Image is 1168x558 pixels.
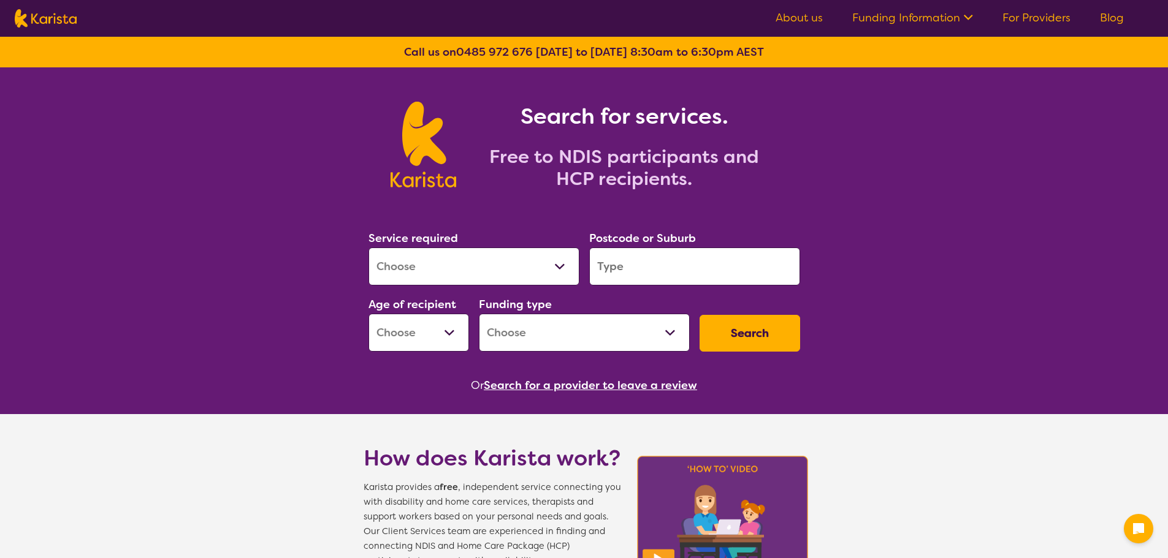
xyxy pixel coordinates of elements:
label: Service required [368,231,458,246]
button: Search [700,315,800,352]
b: free [440,481,458,493]
a: About us [776,10,823,25]
a: 0485 972 676 [456,45,533,59]
b: Call us on [DATE] to [DATE] 8:30am to 6:30pm AEST [404,45,764,59]
button: Search for a provider to leave a review [484,376,697,394]
a: Blog [1100,10,1124,25]
label: Funding type [479,297,552,312]
a: Funding Information [852,10,973,25]
img: Karista logo [15,9,77,28]
img: Karista logo [391,102,456,187]
label: Age of recipient [368,297,456,312]
h2: Free to NDIS participants and HCP recipients. [471,146,777,190]
label: Postcode or Suburb [589,231,696,246]
span: Or [471,376,484,394]
h1: Search for services. [471,102,777,131]
a: For Providers [1002,10,1071,25]
input: Type [589,247,800,285]
h1: How does Karista work? [364,443,621,473]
